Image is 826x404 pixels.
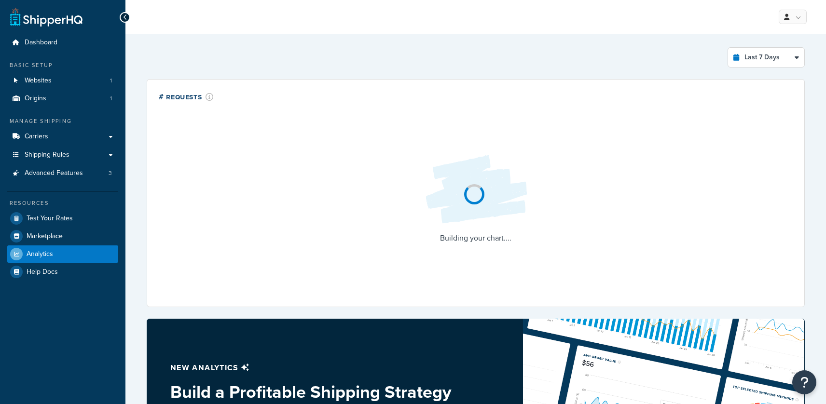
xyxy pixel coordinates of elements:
span: Shipping Rules [25,151,69,159]
a: Dashboard [7,34,118,52]
span: Origins [25,94,46,103]
button: Open Resource Center [792,370,816,394]
div: Resources [7,199,118,207]
div: # Requests [159,91,214,102]
span: Analytics [27,250,53,258]
a: Analytics [7,245,118,263]
li: Origins [7,90,118,108]
img: Loading... [418,148,534,231]
span: Advanced Features [25,169,83,177]
span: Carriers [25,133,48,141]
div: Basic Setup [7,61,118,69]
a: Shipping Rules [7,146,118,164]
span: 1 [110,94,112,103]
a: Test Your Rates [7,210,118,227]
h3: Build a Profitable Shipping Strategy [170,382,453,402]
li: Advanced Features [7,164,118,182]
span: 3 [109,169,112,177]
p: New analytics [170,361,453,375]
p: Building your chart.... [418,231,534,245]
a: Websites1 [7,72,118,90]
span: Test Your Rates [27,215,73,223]
a: Advanced Features3 [7,164,118,182]
li: Websites [7,72,118,90]
span: Marketplace [27,232,63,241]
span: Websites [25,77,52,85]
span: Help Docs [27,268,58,276]
span: 1 [110,77,112,85]
a: Carriers [7,128,118,146]
a: Help Docs [7,263,118,281]
a: Marketplace [7,228,118,245]
div: Manage Shipping [7,117,118,125]
span: Dashboard [25,39,57,47]
a: Origins1 [7,90,118,108]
